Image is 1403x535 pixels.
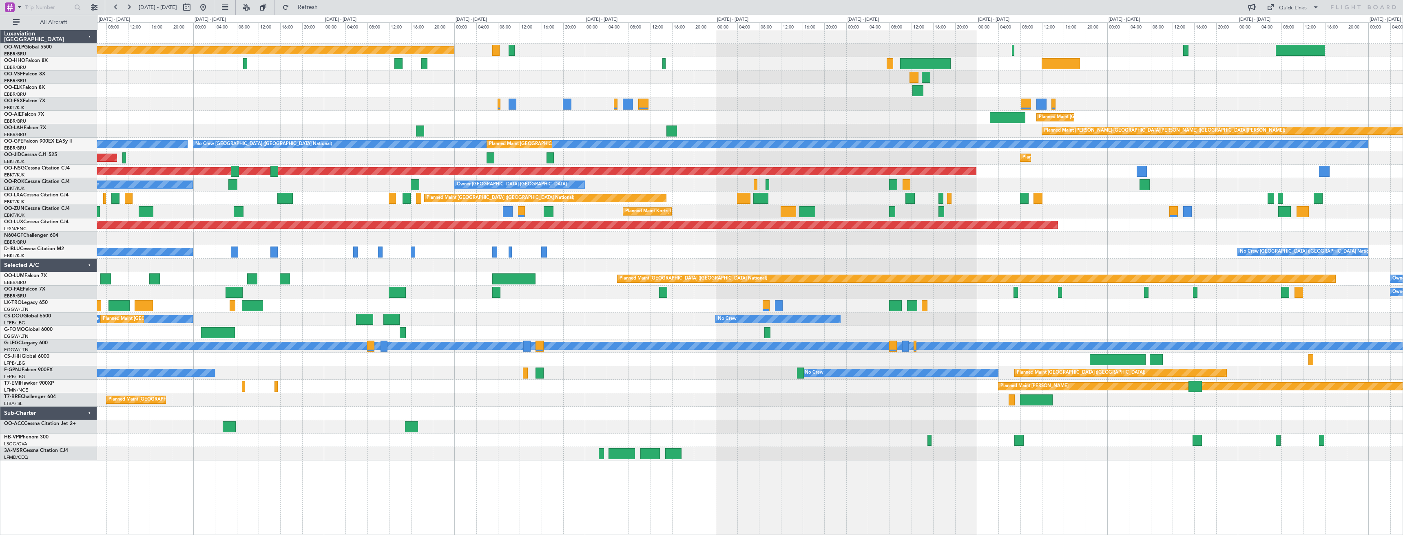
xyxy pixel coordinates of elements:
a: EBKT/KJK [4,172,24,178]
div: 04:00 [476,22,498,30]
div: [DATE] - [DATE] [456,16,487,23]
div: [DATE] - [DATE] [1370,16,1401,23]
div: 20:00 [694,22,715,30]
div: 00:00 [324,22,345,30]
a: EBKT/KJK [4,105,24,111]
div: 04:00 [737,22,759,30]
a: G-FOMOGlobal 6000 [4,327,53,332]
a: LFMN/NCE [4,387,28,393]
div: 08:00 [367,22,389,30]
a: EBBR/BRU [4,78,26,84]
div: 16:00 [672,22,694,30]
span: T7-EMI [4,381,20,386]
div: 12:00 [1042,22,1064,30]
a: T7-BREChallenger 604 [4,394,56,399]
a: N604GFChallenger 604 [4,233,58,238]
a: OO-HHOFalcon 8X [4,58,48,63]
span: CS-JHH [4,354,22,359]
div: 00:00 [585,22,606,30]
div: 04:00 [998,22,1020,30]
div: 12:00 [520,22,541,30]
span: HB-VPI [4,435,20,440]
div: 20:00 [824,22,846,30]
a: D-IBLUCessna Citation M2 [4,247,64,251]
div: 16:00 [803,22,824,30]
span: OO-LUM [4,273,24,278]
a: OO-LXACessna Citation CJ4 [4,193,69,198]
a: OO-ROKCessna Citation CJ4 [4,179,70,184]
div: 00:00 [716,22,737,30]
div: 12:00 [1303,22,1325,30]
span: 3A-MSR [4,448,23,453]
div: 16:00 [411,22,433,30]
div: 20:00 [1347,22,1368,30]
div: Planned Maint Kortrijk-[GEOGRAPHIC_DATA] [1022,152,1118,164]
div: Planned Maint [GEOGRAPHIC_DATA] ([GEOGRAPHIC_DATA] National) [620,273,767,285]
a: LSGG/GVA [4,441,27,447]
div: Planned Maint [GEOGRAPHIC_DATA] ([GEOGRAPHIC_DATA]) [1039,111,1167,123]
div: [DATE] - [DATE] [99,16,130,23]
div: Planned Maint [GEOGRAPHIC_DATA] ([GEOGRAPHIC_DATA] National) [489,138,637,150]
div: [DATE] - [DATE] [978,16,1009,23]
div: Planned Maint Kortrijk-[GEOGRAPHIC_DATA] [625,205,720,218]
div: Planned Maint [PERSON_NAME] [1000,380,1069,392]
input: Trip Number [25,1,72,13]
span: OO-ROK [4,179,24,184]
span: OO-HHO [4,58,25,63]
a: LFMD/CEQ [4,454,28,460]
a: EBKT/KJK [4,212,24,218]
span: OO-FAE [4,287,23,292]
div: Owner [GEOGRAPHIC_DATA]-[GEOGRAPHIC_DATA] [457,178,567,191]
div: [DATE] - [DATE] [1239,16,1270,23]
span: All Aircraft [21,20,86,25]
a: T7-EMIHawker 900XP [4,381,54,386]
span: OO-LXA [4,193,23,198]
span: OO-AIE [4,112,22,117]
div: 20:00 [1216,22,1238,30]
a: OO-LUXCessna Citation CJ4 [4,220,69,225]
div: 16:00 [150,22,171,30]
div: Planned Maint [GEOGRAPHIC_DATA] ([GEOGRAPHIC_DATA]) [103,313,231,325]
a: EBBR/BRU [4,118,26,124]
div: 20:00 [172,22,193,30]
button: Quick Links [1263,1,1323,14]
span: Refresh [291,4,325,10]
div: 08:00 [1151,22,1173,30]
div: 08:00 [628,22,650,30]
span: [DATE] - [DATE] [139,4,177,11]
div: 00:00 [1368,22,1390,30]
span: OO-JID [4,152,21,157]
div: 04:00 [345,22,367,30]
span: G-LEGC [4,341,22,346]
div: 16:00 [280,22,302,30]
span: OO-FSX [4,99,23,103]
a: LFSN/ENC [4,226,27,232]
a: EBBR/BRU [4,51,26,57]
span: OO-LUX [4,220,23,225]
a: OO-GPEFalcon 900EX EASy II [4,139,72,144]
div: No Crew [GEOGRAPHIC_DATA] ([GEOGRAPHIC_DATA] National) [195,138,332,150]
div: 16:00 [933,22,955,30]
div: Quick Links [1279,4,1307,12]
a: LTBA/ISL [4,401,22,407]
a: LFPB/LBG [4,320,25,326]
div: 08:00 [1281,22,1303,30]
a: EGGW/LTN [4,333,29,339]
a: OO-AIEFalcon 7X [4,112,44,117]
div: Planned Maint [PERSON_NAME]-[GEOGRAPHIC_DATA][PERSON_NAME] ([GEOGRAPHIC_DATA][PERSON_NAME]) [1044,125,1285,137]
div: 00:00 [193,22,215,30]
span: G-FOMO [4,327,25,332]
div: 20:00 [563,22,585,30]
div: 12:00 [389,22,411,30]
div: No Crew [718,313,737,325]
a: OO-NSGCessna Citation CJ4 [4,166,70,171]
div: 20:00 [302,22,324,30]
div: 00:00 [977,22,998,30]
button: All Aircraft [9,16,89,29]
span: F-GPNJ [4,368,22,372]
div: 12:00 [1173,22,1194,30]
a: G-LEGCLegacy 600 [4,341,48,346]
a: EBKT/KJK [4,253,24,259]
div: [DATE] - [DATE] [325,16,356,23]
a: OO-JIDCessna CJ1 525 [4,152,57,157]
